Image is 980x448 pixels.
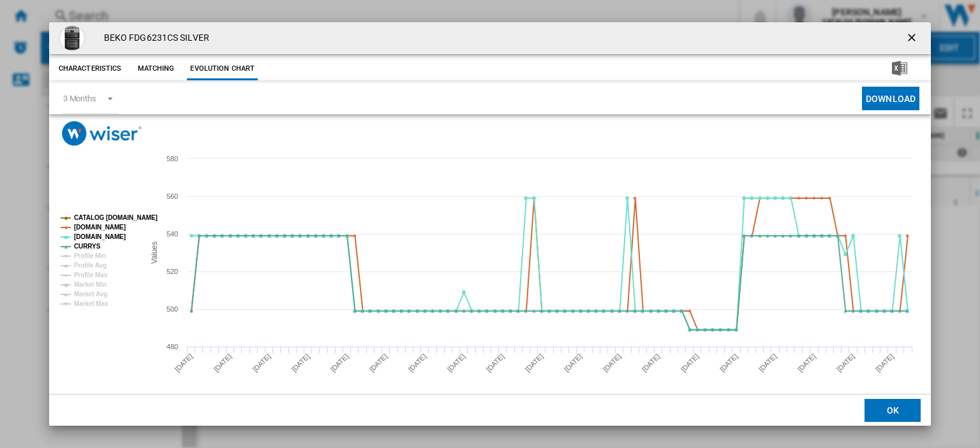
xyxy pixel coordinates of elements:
tspan: [DATE] [874,352,895,373]
tspan: Profile Min [74,252,106,259]
button: getI18NText('BUTTONS.CLOSE_DIALOG') [900,25,926,51]
tspan: [DATE] [445,352,466,373]
md-dialog: Product popup [49,22,931,426]
button: Evolution chart [187,57,258,80]
tspan: [DATE] [641,352,662,373]
button: Matching [128,57,184,80]
button: Download in Excel [872,57,928,80]
tspan: Values [149,242,158,264]
tspan: [DATE] [524,352,545,373]
ng-md-icon: getI18NText('BUTTONS.CLOSE_DIALOG') [905,31,921,47]
tspan: Market Min [74,281,107,288]
button: Characteristics [56,57,125,80]
tspan: [DOMAIN_NAME] [74,233,126,240]
tspan: [DATE] [406,352,427,373]
img: logo_wiser_300x94.png [62,121,142,146]
h4: BEKO FDG6231CS SILVER [98,32,209,45]
tspan: 520 [167,268,178,275]
tspan: 560 [167,192,178,200]
tspan: [DATE] [757,352,778,373]
tspan: 580 [167,155,178,163]
tspan: [DATE] [251,352,272,373]
tspan: [DATE] [212,352,233,373]
img: 733a14e47ac135d581184ac040ef5e1f0e1efeb0_1.jpg [59,25,85,51]
tspan: [DATE] [485,352,506,373]
tspan: Profile Max [74,271,108,278]
button: Download [862,87,919,110]
tspan: [DATE] [173,352,194,373]
img: excel-24x24.png [892,61,907,76]
div: 3 Months [63,94,96,103]
tspan: [DATE] [835,352,856,373]
tspan: [DATE] [290,352,311,373]
tspan: [DATE] [679,352,701,373]
tspan: Market Max [74,300,108,307]
tspan: [DATE] [602,352,623,373]
tspan: [DATE] [563,352,584,373]
tspan: [DATE] [367,352,389,373]
tspan: CURRYS [74,243,101,250]
tspan: Profile Avg [74,262,107,269]
button: OK [865,398,921,421]
tspan: [DOMAIN_NAME] [74,224,126,231]
tspan: [DATE] [718,352,739,373]
tspan: [DATE] [796,352,817,373]
tspan: Market Avg [74,291,107,298]
tspan: 480 [167,343,178,350]
tspan: 500 [167,305,178,313]
tspan: 540 [167,230,178,238]
tspan: [DATE] [329,352,350,373]
tspan: CATALOG [DOMAIN_NAME] [74,214,158,221]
